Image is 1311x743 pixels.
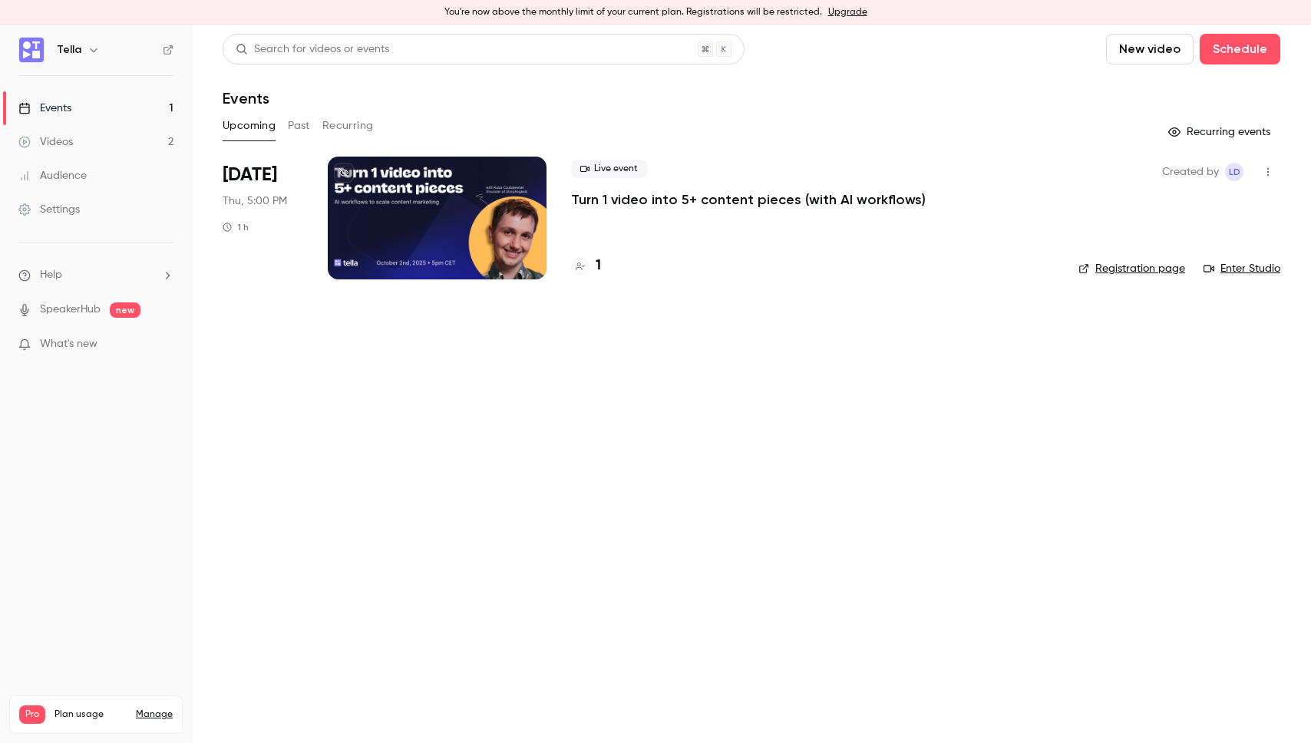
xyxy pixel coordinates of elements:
[1078,261,1185,276] a: Registration page
[571,160,647,178] span: Live event
[136,708,173,721] a: Manage
[571,190,926,209] a: Turn 1 video into 5+ content pieces (with AI workflows)
[19,705,45,724] span: Pro
[1229,163,1240,181] span: Ld
[18,267,173,283] li: help-dropdown-opener
[322,114,374,138] button: Recurring
[19,38,44,62] img: Tella
[57,42,81,58] h6: Tella
[223,157,303,279] div: Oct 2 Thu, 5:00 PM (Europe/Lisbon)
[223,193,287,209] span: Thu, 5:00 PM
[828,6,867,18] a: Upgrade
[1106,34,1194,64] button: New video
[1204,261,1280,276] a: Enter Studio
[18,168,87,183] div: Audience
[18,101,71,116] div: Events
[40,336,97,352] span: What's new
[40,267,62,283] span: Help
[18,202,80,217] div: Settings
[1225,163,1243,181] span: Louise de Sadeleer
[596,256,601,276] h4: 1
[236,41,389,58] div: Search for videos or events
[288,114,310,138] button: Past
[223,114,276,138] button: Upcoming
[40,302,101,318] a: SpeakerHub
[54,708,127,721] span: Plan usage
[1200,34,1280,64] button: Schedule
[1161,120,1280,144] button: Recurring events
[571,256,601,276] a: 1
[223,89,269,107] h1: Events
[110,302,140,318] span: new
[223,221,249,233] div: 1 h
[18,134,73,150] div: Videos
[1162,163,1219,181] span: Created by
[223,163,277,187] span: [DATE]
